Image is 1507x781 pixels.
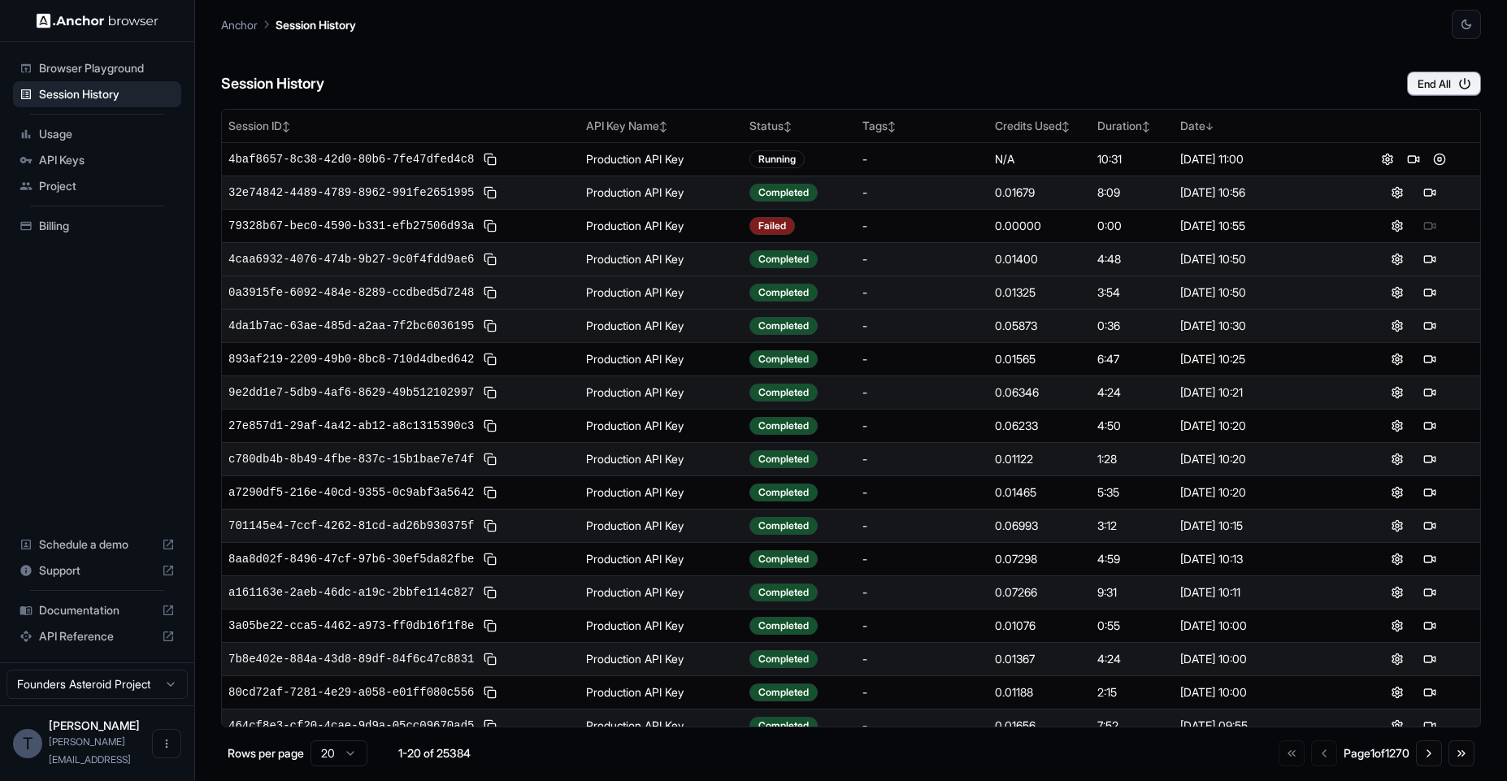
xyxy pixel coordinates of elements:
[580,209,743,242] td: Production API Key
[995,218,1084,234] div: 0.00000
[1180,718,1341,734] div: [DATE] 09:55
[995,684,1084,701] div: 0.01188
[13,147,181,173] div: API Keys
[1097,484,1167,501] div: 5:35
[659,120,667,132] span: ↕
[39,218,175,234] span: Billing
[1180,584,1341,601] div: [DATE] 10:11
[228,151,474,167] span: 4baf8657-8c38-42d0-80b6-7fe47dfed4c8
[749,717,818,735] div: Completed
[1180,351,1341,367] div: [DATE] 10:25
[580,542,743,575] td: Production API Key
[39,562,155,579] span: Support
[862,551,982,567] div: -
[995,184,1084,201] div: 0.01679
[1407,72,1481,96] button: End All
[749,118,849,134] div: Status
[39,628,155,644] span: API Reference
[888,120,896,132] span: ↕
[580,142,743,176] td: Production API Key
[13,558,181,584] div: Support
[749,450,818,468] div: Completed
[995,118,1084,134] div: Credits Used
[1097,551,1167,567] div: 4:59
[1097,384,1167,401] div: 4:24
[580,442,743,475] td: Production API Key
[862,684,982,701] div: -
[995,284,1084,301] div: 0.01325
[228,251,474,267] span: 4caa6932-4076-474b-9b27-9c0f4fdd9ae6
[1097,518,1167,534] div: 3:12
[580,642,743,675] td: Production API Key
[39,60,175,76] span: Browser Playground
[13,597,181,623] div: Documentation
[749,317,818,335] div: Completed
[1062,120,1070,132] span: ↕
[228,184,474,201] span: 32e74842-4489-4789-8962-991fe2651995
[862,118,982,134] div: Tags
[228,551,474,567] span: 8aa8d02f-8496-47cf-97b6-30ef5da82fbe
[995,351,1084,367] div: 0.01565
[228,684,474,701] span: 80cd72af-7281-4e29-a058-e01ff080c556
[13,623,181,649] div: API Reference
[228,618,474,634] span: 3a05be22-cca5-4462-a973-ff0db16f1f8e
[1142,120,1150,132] span: ↕
[1097,118,1167,134] div: Duration
[862,351,982,367] div: -
[995,451,1084,467] div: 0.01122
[580,309,743,342] td: Production API Key
[1180,284,1341,301] div: [DATE] 10:50
[228,284,474,301] span: 0a3915fe-6092-484e-8289-ccdbed5d7248
[1205,120,1214,132] span: ↓
[13,532,181,558] div: Schedule a demo
[749,417,818,435] div: Completed
[862,618,982,634] div: -
[862,518,982,534] div: -
[580,509,743,542] td: Production API Key
[749,250,818,268] div: Completed
[276,16,356,33] p: Session History
[580,176,743,209] td: Production API Key
[228,745,304,761] p: Rows per page
[221,15,356,33] nav: breadcrumb
[1180,518,1341,534] div: [DATE] 10:15
[39,178,175,194] span: Project
[580,475,743,509] td: Production API Key
[228,451,474,467] span: c780db4b-8b49-4fbe-837c-15b1bae7e74f
[749,584,818,601] div: Completed
[862,718,982,734] div: -
[749,683,818,701] div: Completed
[580,375,743,409] td: Production API Key
[1097,284,1167,301] div: 3:54
[1097,318,1167,334] div: 0:36
[749,484,818,501] div: Completed
[862,451,982,467] div: -
[995,251,1084,267] div: 0.01400
[1180,418,1341,434] div: [DATE] 10:20
[228,584,474,601] span: a161163e-2aeb-46dc-a19c-2bbfe114c827
[13,55,181,81] div: Browser Playground
[862,418,982,434] div: -
[862,251,982,267] div: -
[37,13,159,28] img: Anchor Logo
[1180,451,1341,467] div: [DATE] 10:20
[1097,651,1167,667] div: 4:24
[862,284,982,301] div: -
[228,518,474,534] span: 701145e4-7ccf-4262-81cd-ad26b930375f
[13,81,181,107] div: Session History
[995,551,1084,567] div: 0.07298
[749,284,818,302] div: Completed
[228,484,474,501] span: a7290df5-216e-40cd-9355-0c9abf3a5642
[1180,184,1341,201] div: [DATE] 10:56
[862,384,982,401] div: -
[282,120,290,132] span: ↕
[228,318,474,334] span: 4da1b7ac-63ae-485d-a2aa-7f2bc6036195
[1097,718,1167,734] div: 7:52
[228,384,474,401] span: 9e2dd1e7-5db9-4af6-8629-49b512102997
[49,735,131,766] span: tom@asteroid.ai
[228,718,474,734] span: 464cf8e3-cf20-4cae-9d9a-05cc09670ad5
[221,16,258,33] p: Anchor
[995,384,1084,401] div: 0.06346
[1180,318,1341,334] div: [DATE] 10:30
[749,517,818,535] div: Completed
